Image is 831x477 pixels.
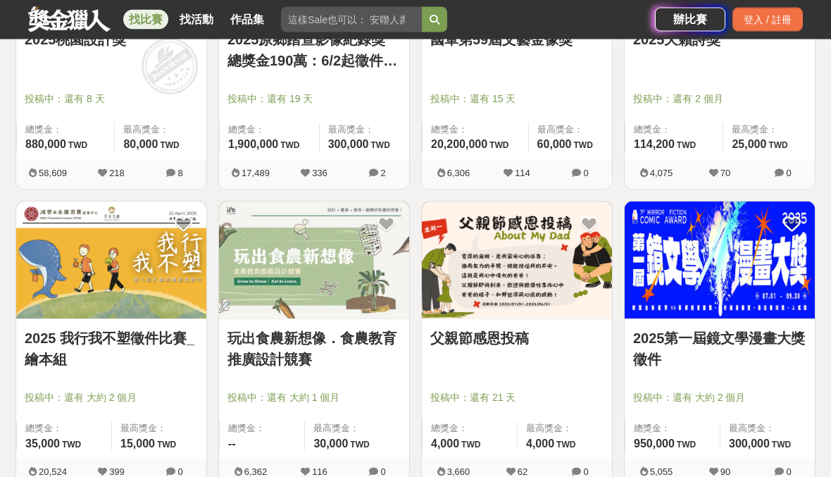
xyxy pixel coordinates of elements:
span: 投稿中：還有 2 個月 [633,92,806,107]
span: 最高獎金： [729,422,806,436]
span: 最高獎金： [732,123,806,137]
span: 880,000 [25,139,66,151]
span: 17,489 [242,168,270,179]
span: 總獎金： [634,422,711,436]
span: 總獎金： [431,123,520,137]
span: TWD [371,141,390,151]
span: 25,000 [732,139,766,151]
span: TWD [677,141,696,151]
span: 最高獎金： [537,123,604,137]
span: 15,000 [120,438,155,450]
span: 70 [720,168,730,179]
span: TWD [350,440,369,450]
span: 總獎金： [431,422,508,436]
span: 80,000 [123,139,158,151]
a: 2025 我行我不塑徵件比賽_繪本組 [25,328,198,371]
span: 總獎金： [25,422,103,436]
span: 投稿中：還有 15 天 [430,92,604,107]
span: 336 [312,168,327,179]
span: 最高獎金： [313,422,401,436]
a: 找比賽 [123,10,168,30]
img: Cover Image [16,202,206,320]
span: 總獎金： [228,123,311,137]
span: 218 [109,168,125,179]
span: TWD [62,440,81,450]
span: 總獎金： [25,123,106,137]
span: TWD [461,440,480,450]
span: 300,000 [729,438,770,450]
span: TWD [768,141,787,151]
div: 登入 / 註冊 [732,8,803,32]
img: Cover Image [422,202,612,320]
a: 作品集 [225,10,270,30]
a: 2025第一屆鏡文學漫畫大獎徵件 [633,328,806,371]
img: Cover Image [625,202,815,320]
span: 4,000 [526,438,554,450]
span: 300,000 [328,139,369,151]
span: 6,306 [447,168,470,179]
span: TWD [556,440,575,450]
span: 總獎金： [228,422,296,436]
span: TWD [489,141,508,151]
span: 投稿中：還有 大約 1 個月 [227,391,401,406]
span: 最高獎金： [526,422,604,436]
span: 35,000 [25,438,60,450]
span: 114,200 [634,139,675,151]
a: 玩出食農新想像．食農教育推廣設計競賽 [227,328,401,371]
span: 投稿中：還有 大約 2 個月 [633,391,806,406]
span: TWD [280,141,299,151]
span: 950,000 [634,438,675,450]
a: 辦比賽 [655,8,725,32]
a: Cover Image [16,202,206,321]
span: TWD [160,141,179,151]
a: 2025桃園設計獎 [25,30,198,51]
span: 投稿中：還有 大約 2 個月 [25,391,198,406]
span: 總獎金： [634,123,714,137]
span: TWD [574,141,593,151]
a: 找活動 [174,10,219,30]
a: Cover Image [219,202,409,321]
span: 最高獎金： [120,422,198,436]
span: 1,900,000 [228,139,278,151]
span: 0 [583,168,588,179]
span: 最高獎金： [328,123,401,137]
span: TWD [677,440,696,450]
span: TWD [772,440,791,450]
span: 8 [177,168,182,179]
span: 114 [515,168,530,179]
a: Cover Image [422,202,612,321]
a: 父親節感恩投稿 [430,328,604,349]
span: 0 [786,168,791,179]
span: TWD [157,440,176,450]
span: 60,000 [537,139,572,151]
span: 58,609 [39,168,67,179]
span: TWD [68,141,87,151]
span: 最高獎金： [123,123,198,137]
span: 投稿中：還有 19 天 [227,92,401,107]
span: 投稿中：還有 21 天 [430,391,604,406]
span: 4,000 [431,438,459,450]
span: -- [228,438,236,450]
span: 2 [380,168,385,179]
span: 4,075 [650,168,673,179]
a: 2025原鄉踏查影像紀錄獎 總獎金190萬：6/2起徵件90秒內直式短片、紀錄片競賽 [227,30,401,72]
img: Cover Image [219,202,409,320]
a: Cover Image [625,202,815,321]
span: 投稿中：還有 8 天 [25,92,198,107]
span: 30,000 [313,438,348,450]
input: 這樣Sale也可以： 安聯人壽創意銷售法募集 [281,7,422,32]
a: 2025天籟詩獎 [633,30,806,51]
a: 國軍第59屆文藝金像獎 [430,30,604,51]
span: 20,200,000 [431,139,487,151]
